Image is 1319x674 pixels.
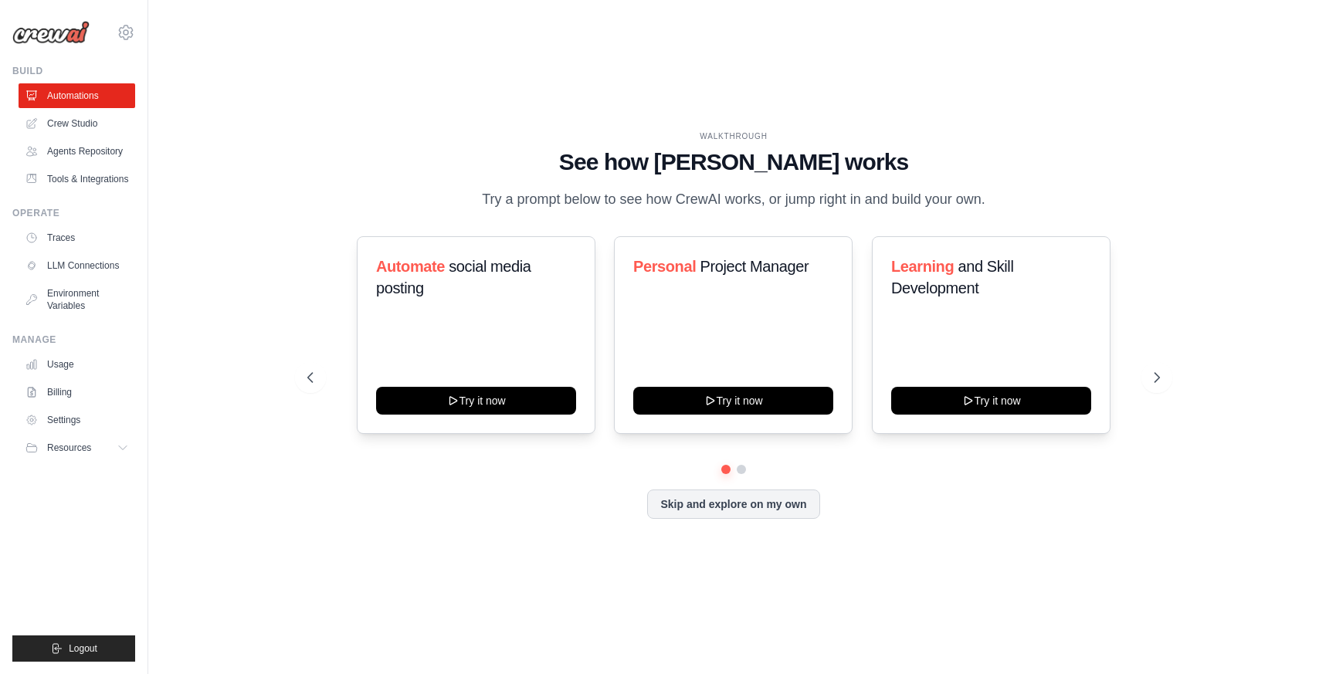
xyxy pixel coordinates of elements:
[307,148,1160,176] h1: See how [PERSON_NAME] works
[19,435,135,460] button: Resources
[12,21,90,44] img: Logo
[647,489,819,519] button: Skip and explore on my own
[69,642,97,655] span: Logout
[19,167,135,191] a: Tools & Integrations
[307,130,1160,142] div: WALKTHROUGH
[47,442,91,454] span: Resources
[891,258,954,275] span: Learning
[891,387,1091,415] button: Try it now
[19,352,135,377] a: Usage
[19,111,135,136] a: Crew Studio
[376,387,576,415] button: Try it now
[891,258,1013,296] span: and Skill Development
[633,258,696,275] span: Personal
[12,207,135,219] div: Operate
[19,83,135,108] a: Automations
[12,334,135,346] div: Manage
[19,281,135,318] a: Environment Variables
[12,65,135,77] div: Build
[474,188,993,211] p: Try a prompt below to see how CrewAI works, or jump right in and build your own.
[19,225,135,250] a: Traces
[633,387,833,415] button: Try it now
[12,635,135,662] button: Logout
[700,258,809,275] span: Project Manager
[19,139,135,164] a: Agents Repository
[19,380,135,405] a: Billing
[376,258,531,296] span: social media posting
[376,258,445,275] span: Automate
[19,253,135,278] a: LLM Connections
[19,408,135,432] a: Settings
